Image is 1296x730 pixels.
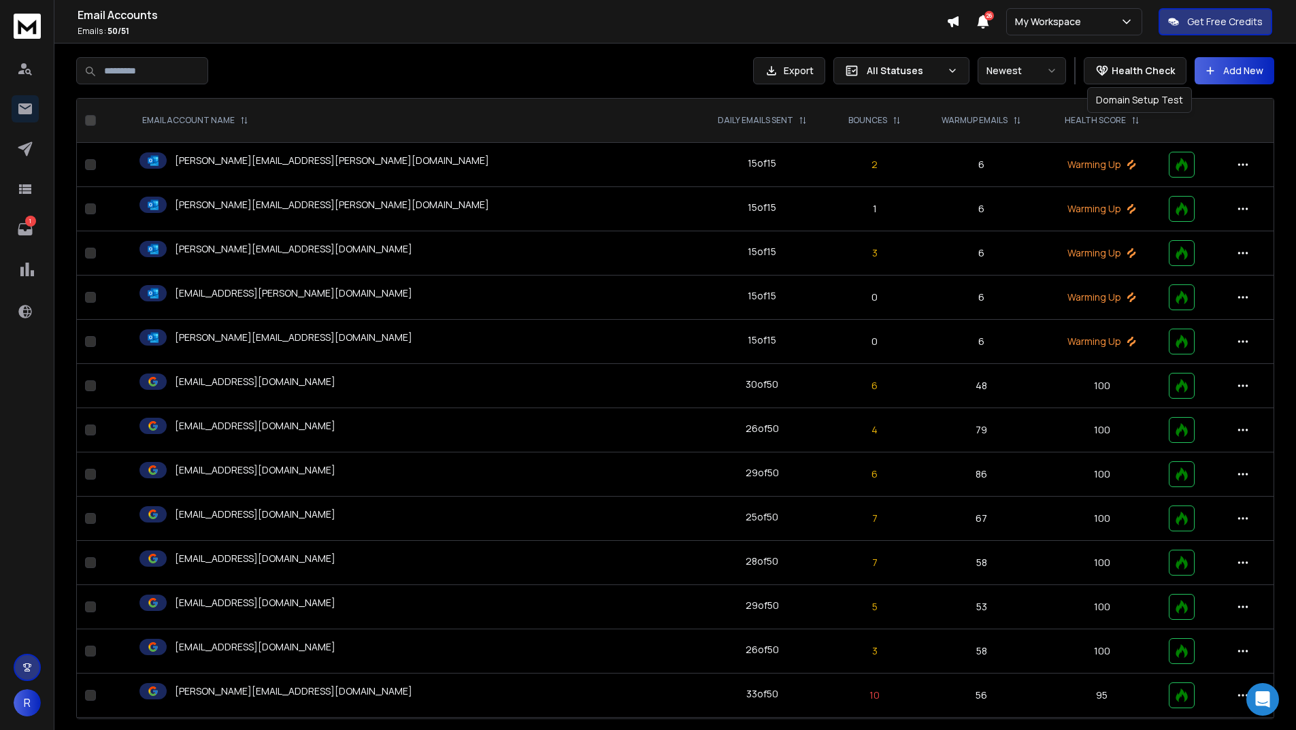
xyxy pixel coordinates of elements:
[920,276,1043,320] td: 6
[175,508,335,521] p: [EMAIL_ADDRESS][DOMAIN_NAME]
[1051,158,1152,171] p: Warming Up
[25,216,36,227] p: 1
[1043,497,1161,541] td: 100
[14,689,41,716] button: R
[746,643,779,657] div: 26 of 50
[175,640,335,654] p: [EMAIL_ADDRESS][DOMAIN_NAME]
[978,57,1066,84] button: Newest
[1159,8,1272,35] button: Get Free Credits
[78,26,946,37] p: Emails :
[1043,541,1161,585] td: 100
[837,556,912,569] p: 7
[748,289,776,303] div: 15 of 15
[1195,57,1274,84] button: Add New
[142,115,248,126] div: EMAIL ACCOUNT NAME
[175,198,489,212] p: [PERSON_NAME][EMAIL_ADDRESS][PERSON_NAME][DOMAIN_NAME]
[837,158,912,171] p: 2
[942,115,1008,126] p: WARMUP EMAILS
[175,552,335,565] p: [EMAIL_ADDRESS][DOMAIN_NAME]
[175,375,335,388] p: [EMAIL_ADDRESS][DOMAIN_NAME]
[837,467,912,481] p: 6
[920,187,1043,231] td: 6
[1065,115,1126,126] p: HEALTH SCORE
[920,231,1043,276] td: 6
[837,202,912,216] p: 1
[920,585,1043,629] td: 53
[1187,15,1263,29] p: Get Free Credits
[175,419,335,433] p: [EMAIL_ADDRESS][DOMAIN_NAME]
[748,201,776,214] div: 15 of 15
[920,364,1043,408] td: 48
[837,246,912,260] p: 3
[837,644,912,658] p: 3
[1051,335,1152,348] p: Warming Up
[746,554,778,568] div: 28 of 50
[837,335,912,348] p: 0
[746,510,778,524] div: 25 of 50
[748,156,776,170] div: 15 of 15
[1087,87,1192,113] div: Domain Setup Test
[1043,452,1161,497] td: 100
[107,25,129,37] span: 50 / 51
[1051,291,1152,304] p: Warming Up
[718,115,793,126] p: DAILY EMAILS SENT
[175,286,412,300] p: [EMAIL_ADDRESS][PERSON_NAME][DOMAIN_NAME]
[746,378,778,391] div: 30 of 50
[748,333,776,347] div: 15 of 15
[837,291,912,304] p: 0
[748,245,776,259] div: 15 of 15
[837,379,912,393] p: 6
[175,331,412,344] p: [PERSON_NAME][EMAIL_ADDRESS][DOMAIN_NAME]
[837,423,912,437] p: 4
[848,115,887,126] p: BOUNCES
[920,497,1043,541] td: 67
[1043,629,1161,674] td: 100
[1084,57,1186,84] button: Health Check
[837,600,912,614] p: 5
[920,320,1043,364] td: 6
[1043,674,1161,718] td: 95
[746,466,779,480] div: 29 of 50
[1043,585,1161,629] td: 100
[837,688,912,702] p: 10
[1112,64,1175,78] p: Health Check
[920,674,1043,718] td: 56
[920,629,1043,674] td: 58
[175,463,335,477] p: [EMAIL_ADDRESS][DOMAIN_NAME]
[746,422,779,435] div: 26 of 50
[175,684,412,698] p: [PERSON_NAME][EMAIL_ADDRESS][DOMAIN_NAME]
[920,408,1043,452] td: 79
[920,452,1043,497] td: 86
[920,541,1043,585] td: 58
[175,154,489,167] p: [PERSON_NAME][EMAIL_ADDRESS][PERSON_NAME][DOMAIN_NAME]
[867,64,942,78] p: All Statuses
[1043,364,1161,408] td: 100
[1051,246,1152,260] p: Warming Up
[1246,683,1279,716] div: Open Intercom Messenger
[746,687,778,701] div: 33 of 50
[12,216,39,243] a: 1
[837,512,912,525] p: 7
[14,14,41,39] img: logo
[984,11,994,20] span: 26
[78,7,946,23] h1: Email Accounts
[1015,15,1086,29] p: My Workspace
[1043,408,1161,452] td: 100
[175,596,335,610] p: [EMAIL_ADDRESS][DOMAIN_NAME]
[753,57,825,84] button: Export
[1051,202,1152,216] p: Warming Up
[746,599,779,612] div: 29 of 50
[920,143,1043,187] td: 6
[175,242,412,256] p: [PERSON_NAME][EMAIL_ADDRESS][DOMAIN_NAME]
